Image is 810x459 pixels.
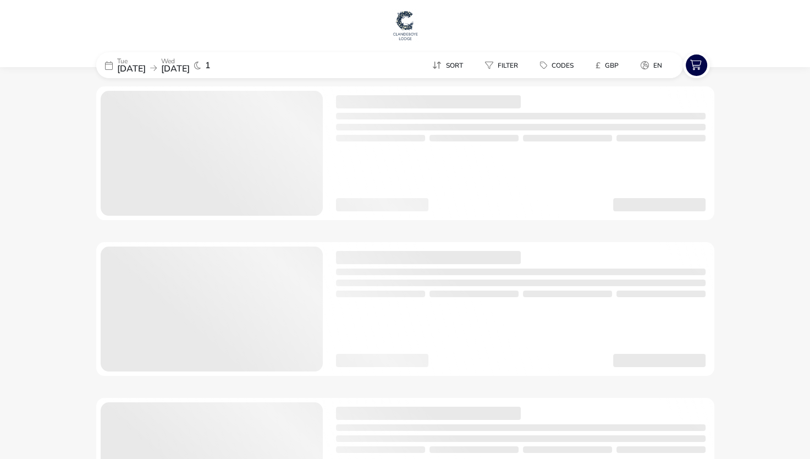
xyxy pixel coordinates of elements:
naf-pibe-menu-bar-item: Codes [531,57,587,73]
span: 1 [205,61,211,70]
span: GBP [605,61,619,70]
button: £GBP [587,57,627,73]
span: Sort [446,61,463,70]
span: Codes [552,61,574,70]
img: Main Website [392,9,419,42]
span: Filter [498,61,518,70]
p: Tue [117,58,146,64]
span: en [653,61,662,70]
naf-pibe-menu-bar-item: Filter [476,57,531,73]
p: Wed [161,58,190,64]
button: Codes [531,57,582,73]
span: [DATE] [117,63,146,75]
div: Tue[DATE]Wed[DATE]1 [96,52,261,78]
button: Filter [476,57,527,73]
naf-pibe-menu-bar-item: Sort [423,57,476,73]
i: £ [596,60,600,71]
button: en [632,57,671,73]
button: Sort [423,57,472,73]
naf-pibe-menu-bar-item: en [632,57,675,73]
span: [DATE] [161,63,190,75]
naf-pibe-menu-bar-item: £GBP [587,57,632,73]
